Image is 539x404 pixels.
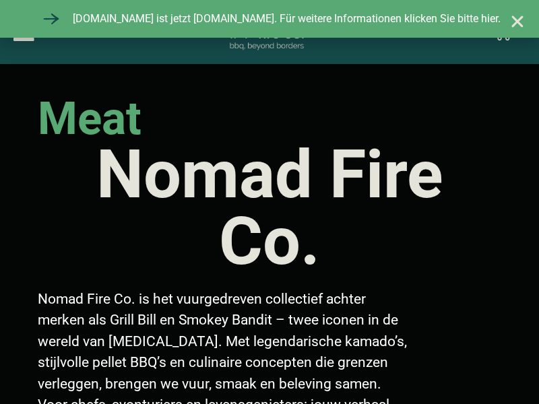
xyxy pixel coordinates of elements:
h2: meat [38,96,141,141]
span: [DOMAIN_NAME] ist jetzt [DOMAIN_NAME]. Für weitere Informationen klicken Sie bitte hier. [69,11,501,27]
a: [DOMAIN_NAME] ist jetzt [DOMAIN_NAME]. Für weitere Informationen klicken Sie bitte hier. [39,7,501,31]
a: Close [509,13,526,30]
h1: Nomad Fire Co. [38,141,501,275]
